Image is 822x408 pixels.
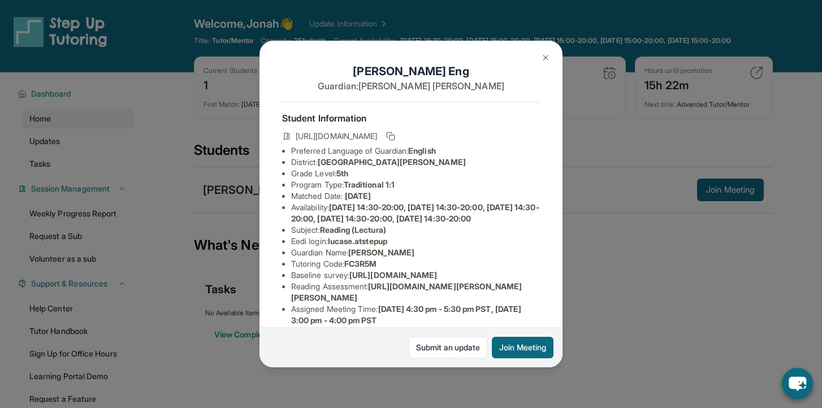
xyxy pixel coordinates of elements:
[282,79,540,93] p: Guardian: [PERSON_NAME] [PERSON_NAME]
[291,179,540,190] li: Program Type:
[318,157,466,167] span: [GEOGRAPHIC_DATA][PERSON_NAME]
[291,270,540,281] li: Baseline survey :
[282,63,540,79] h1: [PERSON_NAME] Eng
[291,281,540,303] li: Reading Assessment :
[291,168,540,179] li: Grade Level:
[291,202,540,224] li: Availability:
[408,146,436,155] span: English
[291,281,522,302] span: [URL][DOMAIN_NAME][PERSON_NAME][PERSON_NAME]
[291,202,539,223] span: [DATE] 14:30-20:00, [DATE] 14:30-20:00, [DATE] 14:30-20:00, [DATE] 14:30-20:00, [DATE] 14:30-20:00
[291,236,540,247] li: Eedi login :
[291,157,540,168] li: District:
[384,129,397,143] button: Copy link
[291,258,540,270] li: Tutoring Code :
[291,303,540,326] li: Assigned Meeting Time :
[492,337,553,358] button: Join Meeting
[409,337,487,358] a: Submit an update
[349,270,437,280] span: [URL][DOMAIN_NAME]
[541,53,550,62] img: Close Icon
[291,224,540,236] li: Subject :
[291,304,521,325] span: [DATE] 4:30 pm - 5:30 pm PST, [DATE] 3:00 pm - 4:00 pm PST
[291,247,540,258] li: Guardian Name :
[336,168,348,178] span: 5th
[328,236,387,246] span: lucase.atstepup
[782,368,813,399] button: chat-button
[291,326,540,337] li: Student end-of-year survey :
[345,191,371,201] span: [DATE]
[291,145,540,157] li: Preferred Language of Guardian:
[344,259,377,268] span: FC3R5M
[296,131,377,142] span: [URL][DOMAIN_NAME]
[282,111,540,125] h4: Student Information
[348,248,414,257] span: [PERSON_NAME]
[291,190,540,202] li: Matched Date:
[320,225,386,235] span: Reading (Lectura)
[344,180,395,189] span: Traditional 1:1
